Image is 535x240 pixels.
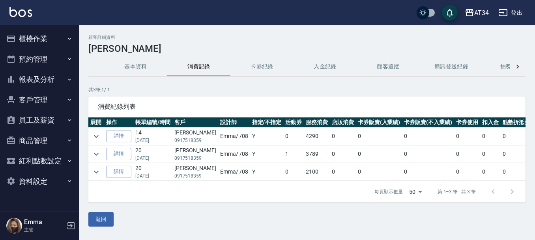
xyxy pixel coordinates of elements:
td: 0 [356,163,402,181]
p: 共 3 筆, 1 / 1 [88,86,526,93]
td: 0 [480,163,501,181]
button: 簡訊發送紀錄 [420,57,483,76]
td: 20 [133,163,172,181]
h2: 顧客詳細資料 [88,35,526,40]
td: 0 [480,146,501,163]
td: 0 [402,128,454,145]
th: 帳單編號/時間 [133,117,172,128]
td: 0 [454,163,480,181]
div: AT34 [474,8,489,18]
div: 50 [406,181,425,202]
td: Y [250,146,284,163]
button: AT34 [462,5,492,21]
td: Emma / /08 [218,146,250,163]
p: 0917518359 [174,172,216,180]
p: 每頁顯示數量 [374,188,403,195]
p: [DATE] [135,137,170,144]
th: 卡券販賣(入業績) [356,117,402,128]
button: 預約管理 [3,49,76,70]
td: 0 [330,128,356,145]
button: 卡券紀錄 [230,57,294,76]
button: save [442,5,458,21]
td: Emma / /08 [218,128,250,145]
button: 紅利點數設定 [3,151,76,171]
td: 1 [283,146,304,163]
td: Y [250,128,284,145]
th: 店販消費 [330,117,356,128]
th: 設計師 [218,117,250,128]
img: Person [6,218,22,234]
td: 0 [454,146,480,163]
button: 櫃檯作業 [3,28,76,49]
td: 0 [283,128,304,145]
td: [PERSON_NAME] [172,128,218,145]
th: 活動券 [283,117,304,128]
button: 返回 [88,212,114,227]
button: 資料設定 [3,171,76,192]
button: 員工及薪資 [3,110,76,130]
th: 操作 [104,117,133,128]
td: 4290 [304,128,330,145]
td: 0 [480,128,501,145]
button: expand row [90,166,102,178]
td: 3789 [304,146,330,163]
button: 報表及分析 [3,69,76,90]
p: 0917518359 [174,155,216,162]
td: 20 [133,146,172,163]
p: 第 1–3 筆 共 3 筆 [438,188,476,195]
th: 服務消費 [304,117,330,128]
td: 0 [454,128,480,145]
th: 指定/不指定 [250,117,284,128]
td: 0 [356,128,402,145]
button: 客戶管理 [3,90,76,110]
button: 顧客追蹤 [357,57,420,76]
button: expand row [90,130,102,142]
span: 消費紀錄列表 [98,103,516,111]
p: [DATE] [135,172,170,180]
a: 詳情 [106,148,131,160]
a: 詳情 [106,166,131,178]
td: 0 [402,146,454,163]
button: 基本資料 [104,57,167,76]
td: 0 [402,163,454,181]
h5: Emma [24,218,64,226]
p: 0917518359 [174,137,216,144]
th: 扣入金 [480,117,501,128]
th: 客戶 [172,117,218,128]
th: 展開 [88,117,104,128]
th: 卡券使用 [454,117,480,128]
td: [PERSON_NAME] [172,163,218,181]
a: 詳情 [106,130,131,142]
p: [DATE] [135,155,170,162]
td: 0 [283,163,304,181]
th: 卡券販賣(不入業績) [402,117,454,128]
p: 主管 [24,226,64,233]
img: Logo [9,7,32,17]
h3: [PERSON_NAME] [88,43,526,54]
button: expand row [90,148,102,160]
td: Y [250,163,284,181]
button: 消費記錄 [167,57,230,76]
button: 商品管理 [3,130,76,151]
td: 0 [330,146,356,163]
td: 0 [356,146,402,163]
td: Emma / /08 [218,163,250,181]
td: 2100 [304,163,330,181]
button: 入金紀錄 [294,57,357,76]
td: [PERSON_NAME] [172,146,218,163]
button: 登出 [495,6,526,20]
td: 0 [330,163,356,181]
td: 14 [133,128,172,145]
